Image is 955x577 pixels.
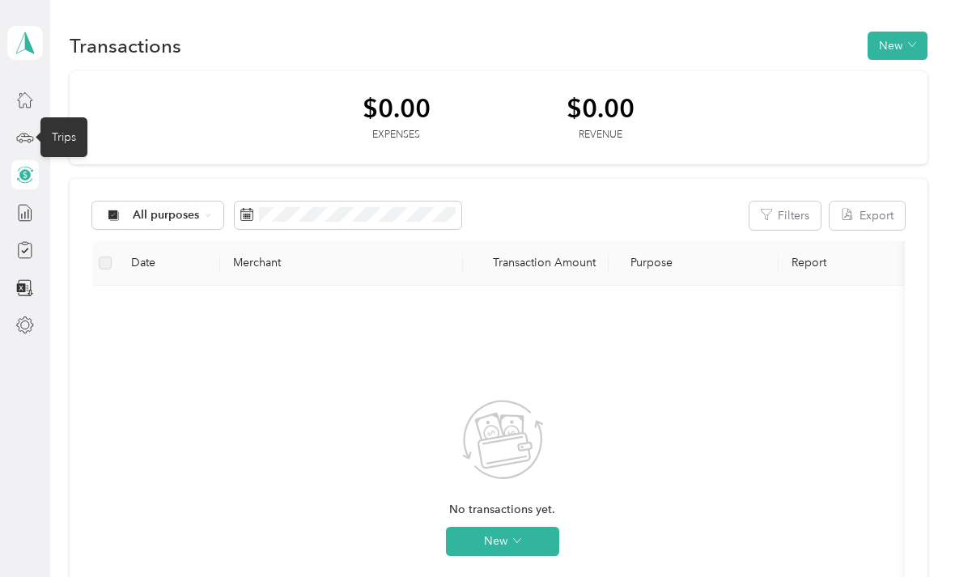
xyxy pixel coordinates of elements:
[622,256,673,269] span: Purpose
[70,37,181,54] h1: Transactions
[868,32,927,60] button: New
[446,527,559,556] button: New
[133,210,200,221] span: All purposes
[830,202,905,230] button: Export
[220,241,463,286] th: Merchant
[118,241,220,286] th: Date
[463,241,609,286] th: Transaction Amount
[363,94,431,122] div: $0.00
[40,117,87,157] div: Trips
[567,128,635,142] div: Revenue
[449,501,555,519] span: No transactions yet.
[363,128,431,142] div: Expenses
[779,241,940,286] th: Report
[749,202,821,230] button: Filters
[864,486,955,577] iframe: Everlance-gr Chat Button Frame
[567,94,635,122] div: $0.00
